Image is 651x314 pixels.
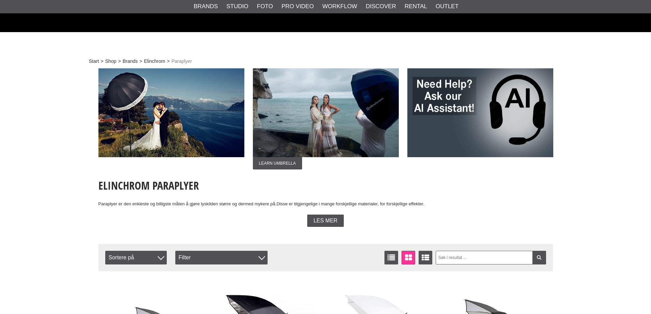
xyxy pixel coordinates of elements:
a: Vis liste [384,251,398,264]
span: > [167,58,169,65]
a: Studio [227,2,248,11]
a: Filter [532,251,546,264]
span: Paraplyer [172,58,192,65]
span: Learn Umbrella [253,157,302,169]
a: Pro Video [282,2,314,11]
a: Brands [194,2,218,11]
a: Ad:002 ban-elin-Umbrella-006.jpgLearn Umbrella [253,68,399,169]
input: Søk i resultat ... [436,251,546,264]
h1: Elinchrom Paraplyer [98,178,553,193]
a: Shop [105,58,117,65]
span: > [139,58,142,65]
div: Filter [175,251,268,264]
a: Outlet [436,2,459,11]
img: Ad:009 ban-elin-AIelin-eng.jpg [407,68,553,157]
a: Foto [257,2,273,11]
span: Les mer [313,218,337,224]
img: Ad:002 ban-elin-Umbrella-006.jpg [253,68,399,157]
a: Vindusvisning [402,251,415,264]
a: Start [89,58,99,65]
span: > [118,58,121,65]
a: Utvidet liste [419,251,432,264]
span: > [101,58,104,65]
p: Paraplyer er den enkleste og billigste måten å gjøre lyskilden større og dermed mykere på.Disse e... [98,201,553,208]
a: Brands [123,58,138,65]
span: Sortere på [105,251,167,264]
a: Discover [366,2,396,11]
img: Ad:001 ban-elin-Umbrella-005.jpg [98,68,244,157]
a: Elinchrom [144,58,165,65]
a: Workflow [322,2,357,11]
a: Rental [405,2,427,11]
